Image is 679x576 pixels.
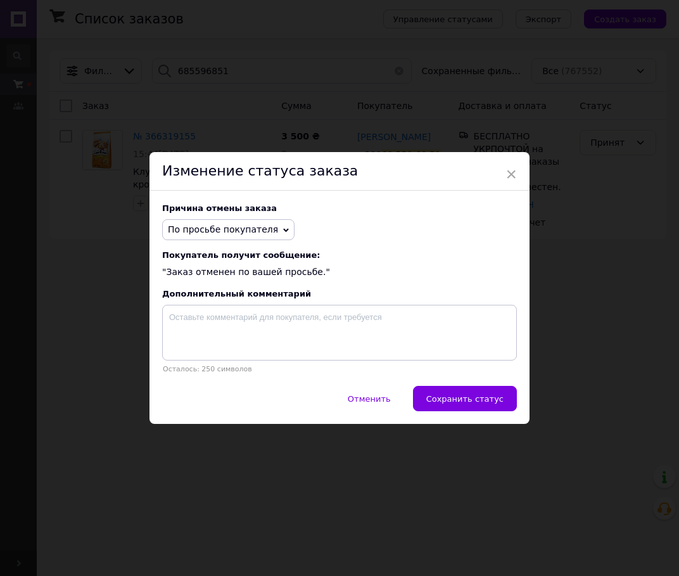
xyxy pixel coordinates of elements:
button: Отменить [334,386,404,411]
span: Покупатель получит сообщение: [162,250,517,260]
button: Сохранить статус [413,386,517,411]
span: По просьбе покупателя [168,224,278,234]
span: × [505,163,517,185]
div: Изменение статуса заказа [149,152,530,191]
div: Причина отмены заказа [162,203,517,213]
p: Осталось: 250 символов [162,365,517,373]
div: "Заказ отменен по вашей просьбе." [162,250,517,279]
div: Дополнительный комментарий [162,289,517,298]
span: Сохранить статус [426,394,504,404]
span: Отменить [348,394,391,404]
